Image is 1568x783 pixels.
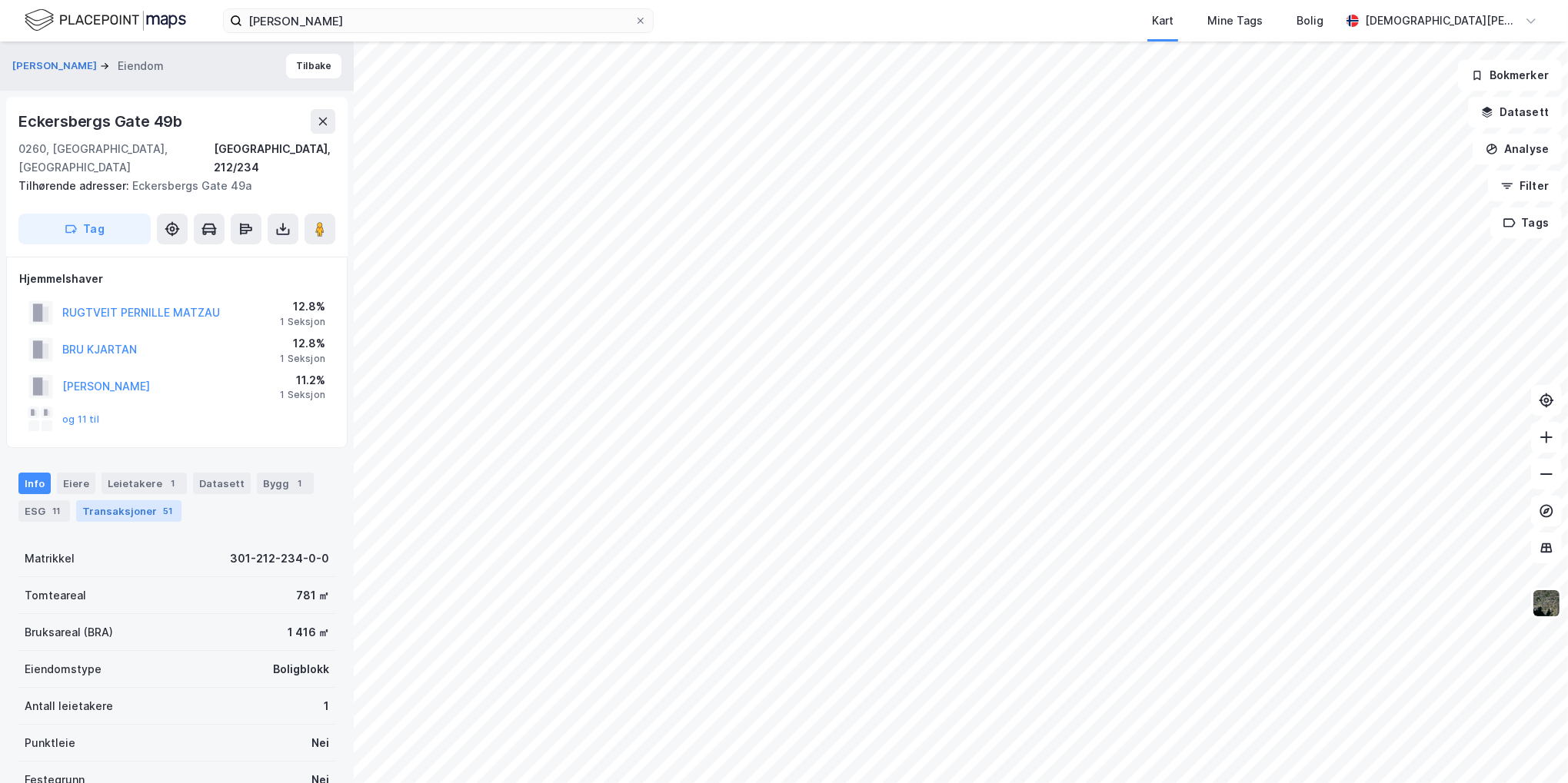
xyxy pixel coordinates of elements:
[18,179,132,192] span: Tilhørende adresser:
[1207,12,1263,30] div: Mine Tags
[286,54,341,78] button: Tilbake
[25,697,113,715] div: Antall leietakere
[296,586,329,605] div: 781 ㎡
[280,316,325,328] div: 1 Seksjon
[280,297,325,316] div: 12.8%
[1365,12,1519,30] div: [DEMOGRAPHIC_DATA][PERSON_NAME]
[18,473,51,494] div: Info
[1532,589,1561,618] img: 9k=
[193,473,251,494] div: Datasett
[1491,709,1568,783] iframe: Chat Widget
[165,476,181,491] div: 1
[18,140,214,177] div: 0260, [GEOGRAPHIC_DATA], [GEOGRAPHIC_DATA]
[280,334,325,353] div: 12.8%
[48,503,64,519] div: 11
[57,473,95,494] div: Eiere
[76,500,181,522] div: Transaksjoner
[280,389,325,401] div: 1 Seksjon
[12,58,100,74] button: [PERSON_NAME]
[324,697,329,715] div: 1
[230,549,329,568] div: 301-212-234-0-0
[273,660,329,678] div: Boligblokk
[1473,134,1562,164] button: Analyse
[292,476,308,491] div: 1
[25,7,186,34] img: logo.f888ab2527a4732fd821a326f86c7f29.svg
[242,9,634,32] input: Søk på adresse, matrikkel, gårdeiere, leietakere eller personer
[25,623,113,642] div: Bruksareal (BRA)
[25,549,75,568] div: Matrikkel
[18,109,185,134] div: Eckersbergs Gate 49b
[280,353,325,365] div: 1 Seksjon
[1490,207,1562,238] button: Tags
[102,473,187,494] div: Leietakere
[160,503,175,519] div: 51
[19,270,335,288] div: Hjemmelshaver
[288,623,329,642] div: 1 416 ㎡
[311,734,329,752] div: Nei
[1297,12,1323,30] div: Bolig
[257,473,314,494] div: Bygg
[118,57,164,75] div: Eiendom
[1152,12,1174,30] div: Kart
[18,177,323,195] div: Eckersbergs Gate 49a
[25,586,86,605] div: Tomteareal
[18,214,151,244] button: Tag
[1458,60,1562,91] button: Bokmerker
[25,660,102,678] div: Eiendomstype
[18,500,70,522] div: ESG
[25,734,75,752] div: Punktleie
[1468,97,1562,128] button: Datasett
[280,371,325,390] div: 11.2%
[1488,171,1562,201] button: Filter
[214,140,335,177] div: [GEOGRAPHIC_DATA], 212/234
